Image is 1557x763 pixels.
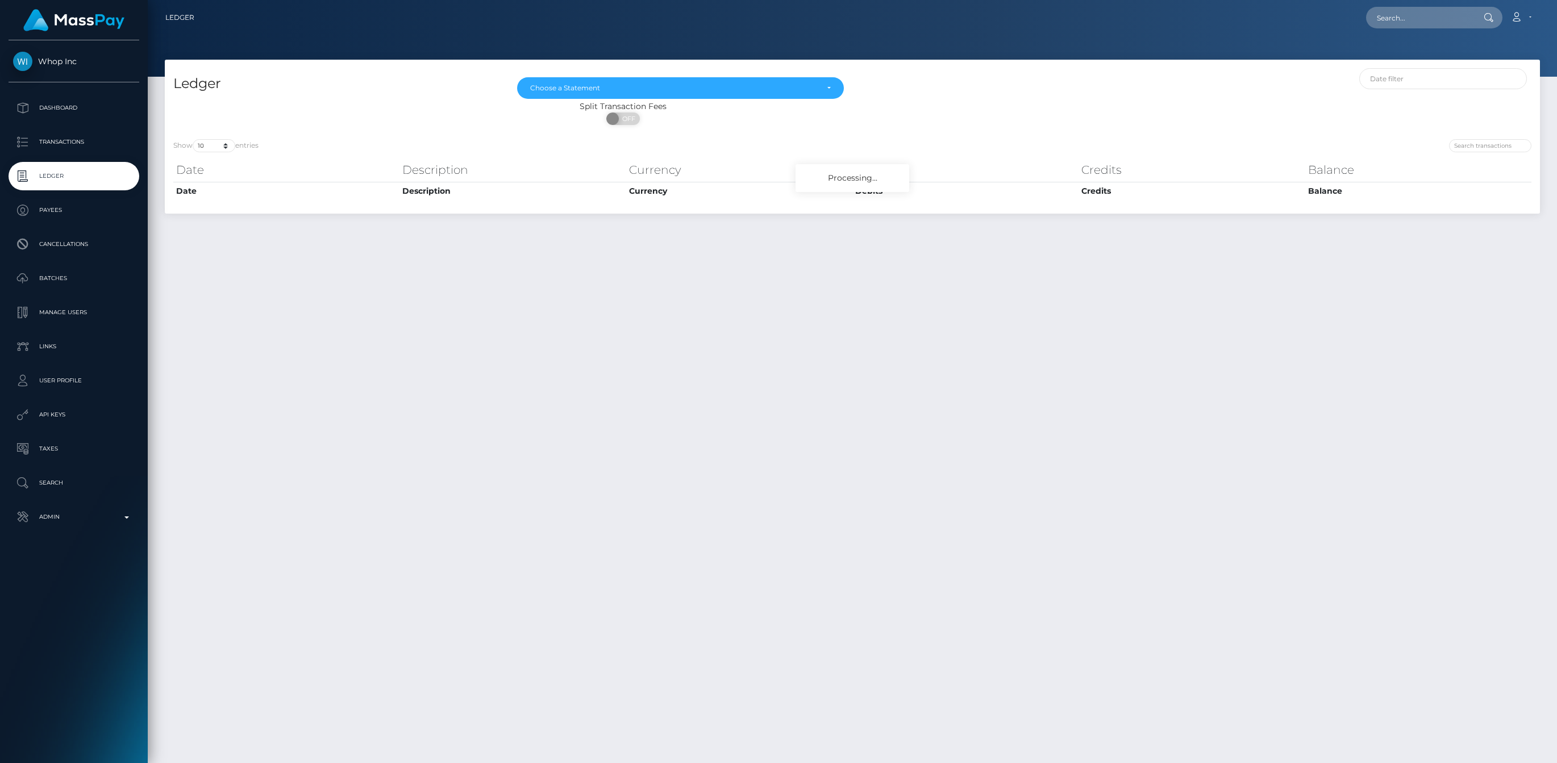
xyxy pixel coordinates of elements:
a: Manage Users [9,298,139,327]
p: Taxes [13,440,135,457]
label: Show entries [173,139,259,152]
a: User Profile [9,366,139,395]
th: Date [173,159,399,181]
p: API Keys [13,406,135,423]
p: Search [13,474,135,491]
p: Batches [13,270,135,287]
th: Credits [1079,159,1305,181]
a: Dashboard [9,94,139,122]
th: Description [399,182,626,200]
p: Payees [13,202,135,219]
p: Links [13,338,135,355]
div: Processing... [796,164,909,192]
th: Balance [1305,182,1531,200]
p: User Profile [13,372,135,389]
p: Admin [13,508,135,526]
a: Batches [9,264,139,293]
a: API Keys [9,401,139,429]
th: Credits [1079,182,1305,200]
p: Ledger [13,168,135,185]
div: Choose a Statement [530,84,818,93]
a: Taxes [9,435,139,463]
th: Debits [852,159,1079,181]
th: Currency [626,159,852,181]
h4: Ledger [173,74,500,94]
th: Description [399,159,626,181]
a: Ledger [9,162,139,190]
span: Whop Inc [9,56,139,66]
div: Split Transaction Fees [165,101,1081,112]
img: MassPay Logo [23,9,124,31]
input: Search transactions [1449,139,1531,152]
input: Date filter [1359,68,1527,89]
input: Search... [1366,7,1473,28]
span: OFF [613,112,641,125]
th: Balance [1305,159,1531,181]
a: Ledger [165,6,194,30]
a: Transactions [9,128,139,156]
th: Debits [852,182,1079,200]
th: Date [173,182,399,200]
a: Search [9,469,139,497]
p: Manage Users [13,304,135,321]
img: Whop Inc [13,52,32,71]
th: Currency [626,182,852,200]
p: Cancellations [13,236,135,253]
a: Links [9,332,139,361]
p: Dashboard [13,99,135,116]
a: Admin [9,503,139,531]
a: Cancellations [9,230,139,258]
a: Payees [9,196,139,224]
button: Choose a Statement [517,77,844,99]
select: Showentries [193,139,235,152]
p: Transactions [13,134,135,151]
